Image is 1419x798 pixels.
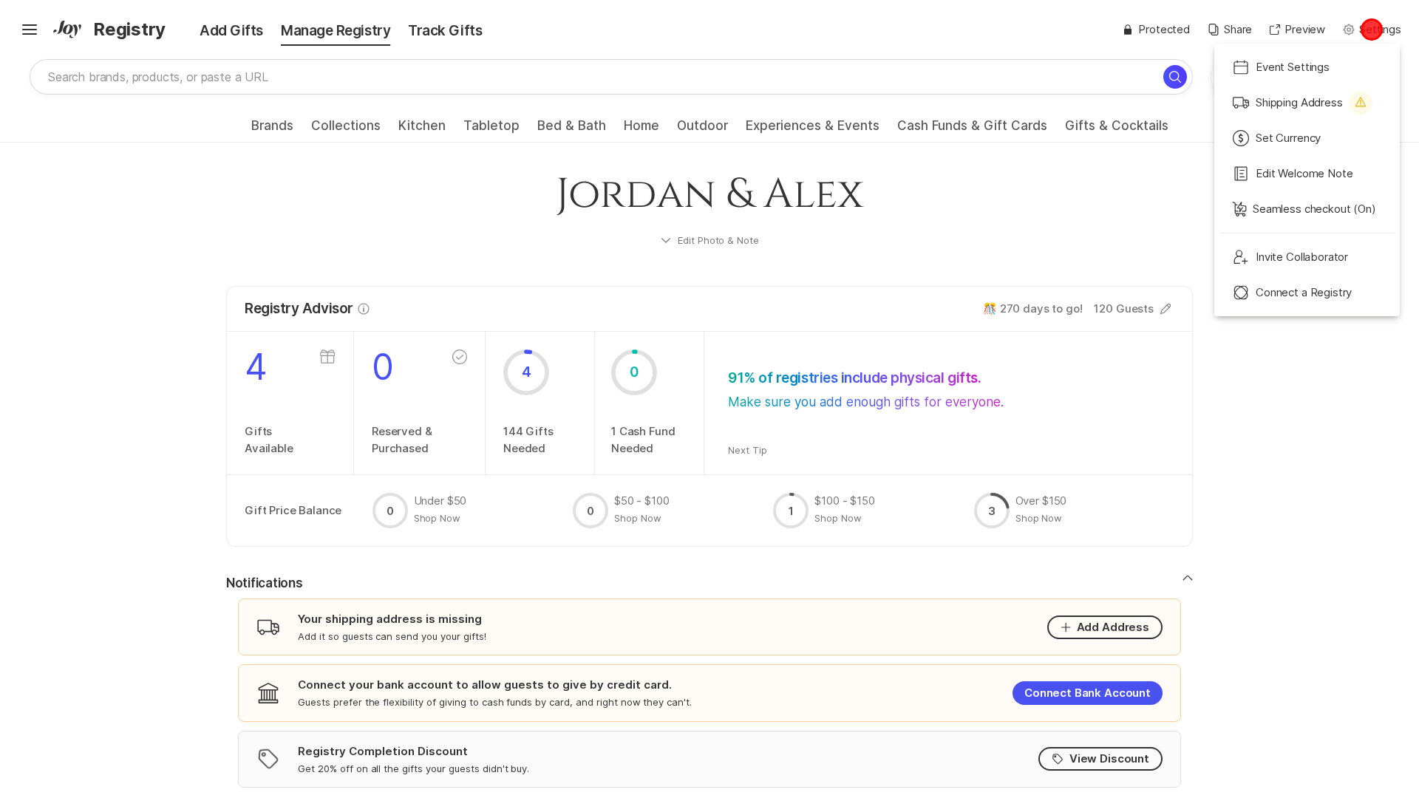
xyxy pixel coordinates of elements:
[814,493,874,510] p: $100 - $150
[226,222,1193,258] button: Edit Photo & Note
[624,118,659,142] a: Home
[1220,85,1394,120] button: Shipping Address
[399,21,491,41] div: Track Gifts
[298,762,529,775] p: Get 20% off on all the gifts your guests didn't buy.
[1256,130,1321,147] p: Set Currency
[463,118,520,142] a: Tabletop
[245,349,293,385] p: 4
[1015,511,1063,525] button: Shop Now
[746,118,879,142] a: Experiences & Events
[387,503,394,519] p: 0
[1270,21,1325,38] button: Preview
[245,493,372,528] p: Gift Price Balance
[1065,118,1168,142] a: Gifts & Cocktails
[298,630,486,643] p: Add it so guests can send you your gifts!
[1220,239,1394,275] button: Invite Collaborator
[1157,301,1174,317] button: Edit Guest Count
[244,166,1175,222] p: Jordan & Alex
[372,423,432,457] p: Reserved & Purchased
[298,743,468,759] p: Registry Completion Discount
[226,575,1193,593] button: Notifications
[1047,615,1163,639] button: Add Address
[537,118,606,142] a: Bed & Bath
[272,21,399,41] div: Manage Registry
[1013,681,1163,705] button: Connect Bank Account
[897,118,1047,142] a: Cash Funds & Gift Cards
[1220,120,1394,156] button: Set Currency
[1359,21,1401,38] p: Settings
[372,349,432,385] p: 0
[1256,249,1348,266] p: Invite Collaborator
[728,368,981,389] p: 91% of registries include physical gifts.
[1094,301,1154,318] p: 120 Guests
[1256,284,1352,301] p: Connect a Registry
[170,21,272,41] div: Add Gifts
[522,362,531,383] p: 4
[226,575,302,593] p: Notifications
[245,299,353,319] p: Registry Advisor
[983,301,1082,318] p: 🎊 270 days to go!
[503,423,576,457] p: 144 Gifts Needed
[677,118,728,142] a: Outdoor
[1211,60,1312,95] button: Checklist
[728,395,1004,409] p: Make sure you add enough gifts for everyone.
[1220,191,1394,227] button: Seamless checkout (On)
[789,503,794,519] p: 1
[630,362,639,383] p: 0
[245,423,293,457] p: Gifts Available
[988,503,996,519] p: 3
[587,503,594,519] p: 0
[1284,21,1325,38] p: Preview
[414,493,467,510] p: Under $50
[1015,493,1067,510] p: Over $150
[1343,21,1401,38] button: Settings
[414,511,461,525] button: Shop Now
[1208,21,1252,38] button: Share
[1138,21,1190,38] p: Protected
[298,695,692,709] p: Guests prefer the flexibility of giving to cash funds by card, and right now they can't.
[728,443,767,457] button: Next Tip
[1122,21,1190,38] button: Protected
[251,118,293,142] a: Brands
[1253,201,1376,218] p: Seamless checkout (On)
[1256,59,1330,76] p: Event Settings
[1220,50,1394,85] button: Event Settings
[1038,747,1163,771] button: View Discount
[398,118,446,142] a: Kitchen
[1224,21,1252,38] p: Share
[1256,95,1343,112] p: Shipping Address
[93,16,166,43] span: Registry
[1220,275,1394,310] button: Connect a Registry
[814,511,862,525] button: Shop Now
[614,511,661,525] button: Shop Now
[298,611,482,627] p: Your shipping address is missing
[298,677,672,692] p: Connect your bank account to allow guests to give by credit card.
[30,59,1193,95] input: Search brands, products, or paste a URL
[1163,65,1187,89] button: Search for
[1256,166,1352,183] p: Edit Welcome Note
[311,118,381,142] a: Collections
[614,493,670,510] p: $50 - $100
[611,423,687,457] p: 1 Cash Fund Needed
[1220,156,1394,191] button: Edit Welcome Note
